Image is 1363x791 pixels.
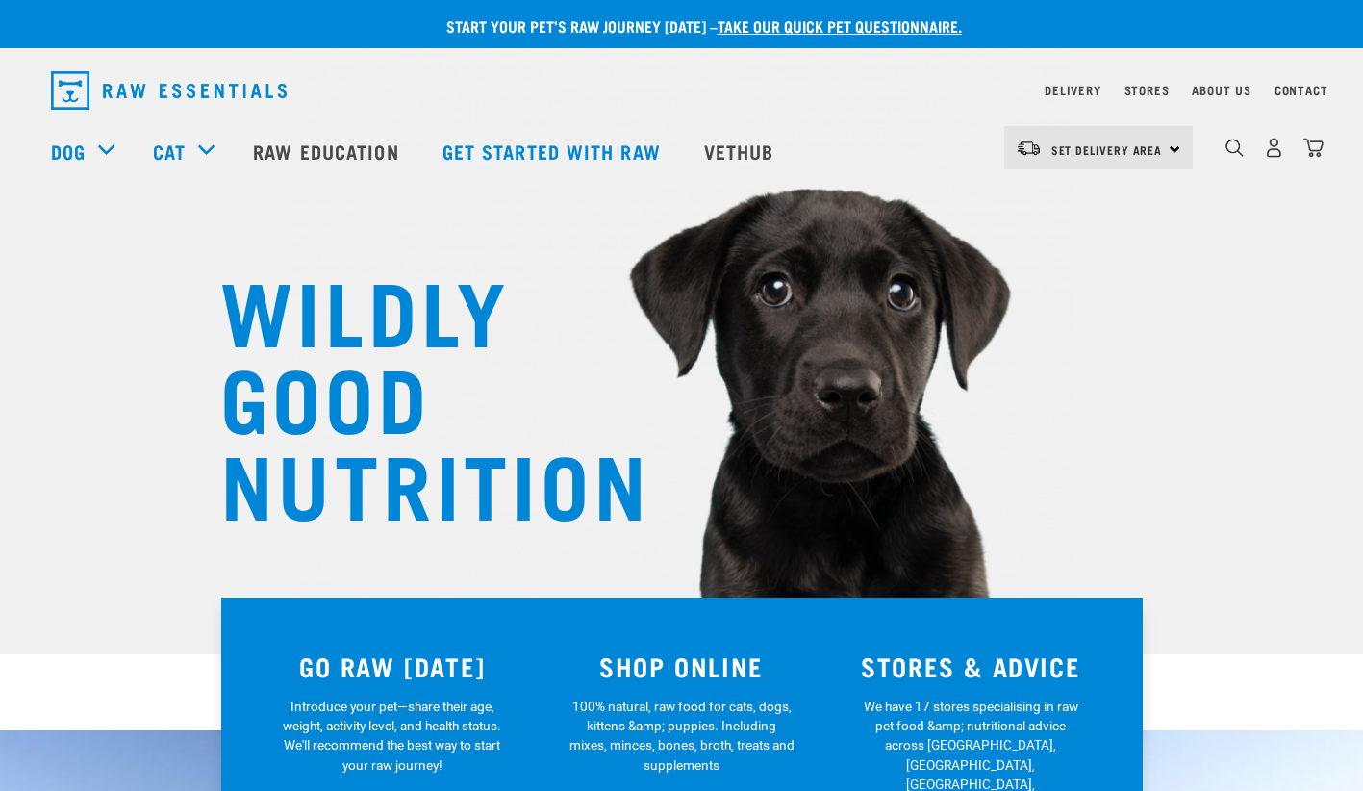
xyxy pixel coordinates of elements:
[1045,87,1100,93] a: Delivery
[1016,140,1042,157] img: van-moving.png
[718,21,962,30] a: take our quick pet questionnaire.
[1124,87,1170,93] a: Stores
[685,113,798,190] a: Vethub
[1192,87,1250,93] a: About Us
[51,71,287,110] img: Raw Essentials Logo
[1275,87,1328,93] a: Contact
[1225,139,1244,157] img: home-icon-1@2x.png
[51,137,86,166] a: Dog
[1303,138,1324,158] img: home-icon@2x.png
[260,651,526,681] h3: GO RAW [DATE]
[279,697,505,776] p: Introduce your pet—share their age, weight, activity level, and health status. We'll recommend th...
[548,651,815,681] h3: SHOP ONLINE
[568,697,795,776] p: 100% natural, raw food for cats, dogs, kittens &amp; puppies. Including mixes, minces, bones, bro...
[1264,138,1284,158] img: user.png
[234,113,422,190] a: Raw Education
[153,137,186,166] a: Cat
[838,651,1104,681] h3: STORES & ADVICE
[423,113,685,190] a: Get started with Raw
[220,265,605,524] h1: WILDLY GOOD NUTRITION
[36,64,1328,117] nav: dropdown navigation
[1051,146,1163,153] span: Set Delivery Area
